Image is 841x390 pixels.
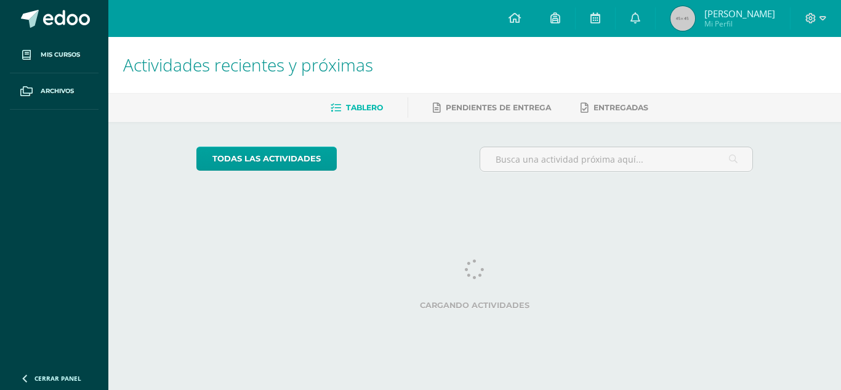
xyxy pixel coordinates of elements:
span: Tablero [346,103,383,112]
img: 45x45 [670,6,695,31]
span: Entregadas [594,103,648,112]
a: Mis cursos [10,37,99,73]
a: Pendientes de entrega [433,98,551,118]
label: Cargando actividades [196,301,754,310]
span: Pendientes de entrega [446,103,551,112]
span: Mi Perfil [704,18,775,29]
span: Mis cursos [41,50,80,60]
a: todas las Actividades [196,147,337,171]
a: Archivos [10,73,99,110]
a: Entregadas [581,98,648,118]
a: Tablero [331,98,383,118]
span: Actividades recientes y próximas [123,53,373,76]
span: Archivos [41,86,74,96]
span: Cerrar panel [34,374,81,383]
span: [PERSON_NAME] [704,7,775,20]
input: Busca una actividad próxima aquí... [480,147,753,171]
